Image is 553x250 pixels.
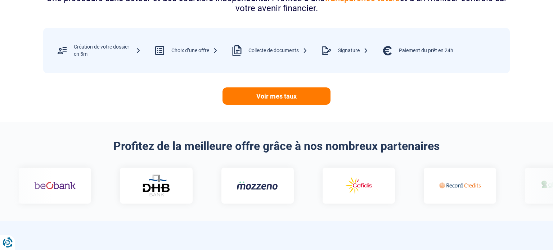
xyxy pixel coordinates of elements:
div: Paiement du prêt en 24h [399,47,453,54]
div: Collecte de documents [248,47,307,54]
a: Voir mes taux [222,87,331,105]
img: Cofidis [338,175,379,196]
img: DHB Bank [142,174,171,196]
div: Choix d’une offre [171,47,218,54]
img: Record credits [439,175,481,196]
h2: Profitez de la meilleure offre grâce à nos nombreux partenaires [43,139,510,153]
div: Signature [338,47,368,54]
div: Création de votre dossier en 5m [74,44,141,58]
img: Beobank [34,175,76,196]
img: Mozzeno [237,181,278,190]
